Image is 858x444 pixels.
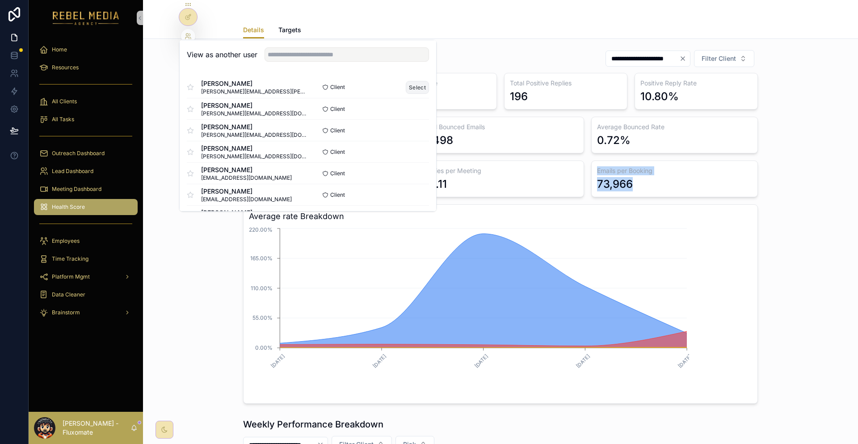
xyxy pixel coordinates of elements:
span: Client [330,127,345,134]
span: [PERSON_NAME][EMAIL_ADDRESS][DOMAIN_NAME] [201,131,308,139]
span: All Tasks [52,116,74,123]
span: Targets [278,25,301,34]
text: [DATE] [677,353,693,369]
span: Resources [52,64,79,71]
span: [PERSON_NAME] [201,144,308,153]
span: Outreach Dashboard [52,150,105,157]
a: All Clients [34,93,138,110]
h3: Average Bounced Rate [597,123,752,131]
button: Clear [679,55,690,62]
a: All Tasks [34,111,138,127]
span: Client [330,84,345,91]
a: Data Cleaner [34,287,138,303]
a: Lead Dashboard [34,163,138,179]
span: Lead Dashboard [52,168,93,175]
span: Employees [52,237,80,245]
h3: Positive Reply Rate [640,79,752,88]
h3: Total Positive Replies [510,79,622,88]
tspan: 165.00% [250,255,273,262]
tspan: 110.00% [251,285,273,292]
text: [DATE] [575,353,591,369]
a: Outreach Dashboard [34,145,138,161]
a: Platform Mgmt [34,269,138,285]
span: All Clients [52,98,77,105]
span: Client [330,191,345,199]
span: Filter Client [702,54,736,63]
a: Targets [278,22,301,40]
h3: Total Bounced Emails [423,123,578,131]
button: Select [406,81,429,94]
tspan: 55.00% [252,314,273,321]
h3: Emails per Booking [597,166,752,175]
text: [DATE] [473,353,489,369]
img: App logo [53,11,119,25]
a: Resources [34,59,138,76]
div: 0.72% [597,133,631,148]
span: Health Score [52,203,85,211]
span: Meeting Dashboard [52,186,101,193]
span: [EMAIL_ADDRESS][DOMAIN_NAME] [201,174,292,182]
span: Home [52,46,67,53]
span: [PERSON_NAME] [201,101,308,110]
button: Select Button [694,50,754,67]
tspan: 220.00% [249,226,273,233]
span: Platform Mgmt [52,273,90,280]
a: Home [34,42,138,58]
a: Employees [34,233,138,249]
span: [PERSON_NAME] [201,187,292,196]
span: [PERSON_NAME] [201,123,308,131]
text: [DATE] [270,353,286,369]
span: [EMAIL_ADDRESS][DOMAIN_NAME] [201,196,292,203]
tspan: 0.00% [255,344,273,351]
p: [PERSON_NAME] - Fluxomate [63,419,130,437]
h3: Replies per Meeting [423,166,578,175]
div: 10.80% [640,89,679,104]
div: chart [249,226,752,398]
text: [DATE] [371,353,387,369]
span: [PERSON_NAME][EMAIL_ADDRESS][PERSON_NAME][DOMAIN_NAME] [201,88,308,95]
span: Data Cleaner [52,291,85,298]
h1: Weekly Performance Breakdown [243,418,383,431]
span: Client [330,170,345,177]
div: 73,966 [597,177,633,191]
div: 196 [510,89,528,104]
a: Health Score [34,199,138,215]
span: Client [330,148,345,156]
span: [PERSON_NAME] [201,79,308,88]
span: [PERSON_NAME][EMAIL_ADDRESS][DOMAIN_NAME] [201,153,308,160]
a: Details [243,22,264,39]
span: [PERSON_NAME] [201,165,292,174]
a: Meeting Dashboard [34,181,138,197]
h3: Average rate Breakdown [249,210,752,223]
a: Time Tracking [34,251,138,267]
span: [PERSON_NAME] [201,208,308,217]
span: [PERSON_NAME][EMAIL_ADDRESS][DOMAIN_NAME] [201,110,308,117]
span: Time Tracking [52,255,88,262]
div: scrollable content [29,36,143,331]
span: Details [243,25,264,34]
h2: View as another user [187,49,257,60]
span: Client [330,106,345,113]
div: 4,498 [423,133,453,148]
